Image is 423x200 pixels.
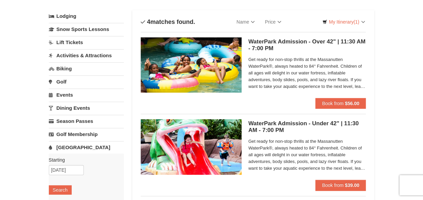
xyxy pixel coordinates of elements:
[315,98,366,109] button: Book from $56.00
[49,75,124,88] a: Golf
[322,101,344,106] span: Book from
[49,102,124,114] a: Dining Events
[248,56,366,90] span: Get ready for non-stop thrills at the Massanutten WaterPark®, always heated to 84° Fahrenheit. Ch...
[353,19,359,25] span: (1)
[141,119,242,174] img: 6619917-1570-0b90b492.jpg
[147,19,150,25] span: 4
[141,19,195,25] h4: matches found.
[49,128,124,140] a: Golf Membership
[315,180,366,191] button: Book from $39.00
[49,157,119,163] label: Starting
[260,15,286,29] a: Price
[318,17,369,27] a: My Itinerary(1)
[345,101,359,106] strong: $56.00
[232,15,260,29] a: Name
[49,49,124,62] a: Activities & Attractions
[49,89,124,101] a: Events
[248,120,366,134] h5: WaterPark Admission - Under 42" | 11:30 AM - 7:00 PM
[49,23,124,35] a: Snow Sports Lessons
[49,36,124,48] a: Lift Tickets
[322,182,344,188] span: Book from
[248,138,366,172] span: Get ready for non-stop thrills at the Massanutten WaterPark®, always heated to 84° Fahrenheit. Ch...
[49,10,124,22] a: Lodging
[49,185,72,195] button: Search
[49,115,124,127] a: Season Passes
[49,141,124,154] a: [GEOGRAPHIC_DATA]
[141,37,242,93] img: 6619917-1560-394ba125.jpg
[49,62,124,75] a: Biking
[345,182,359,188] strong: $39.00
[248,38,366,52] h5: WaterPark Admission - Over 42" | 11:30 AM - 7:00 PM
